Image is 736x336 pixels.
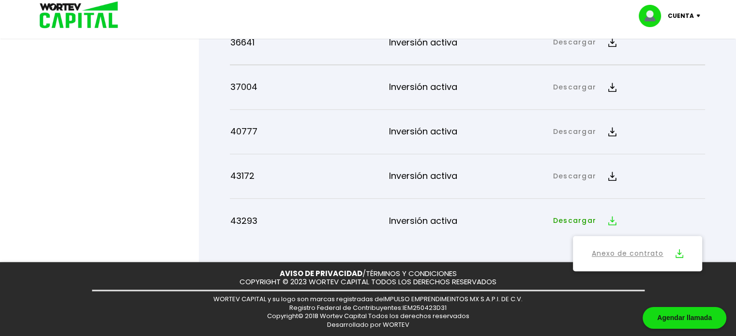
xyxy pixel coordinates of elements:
button: Descargar [548,77,622,98]
p: 43293 [230,214,389,228]
span: Copyright© 2018 Wortev Capital Todos los derechos reservados [267,311,469,321]
div: Agendar llamada [643,307,726,329]
p: 40777 [230,124,389,139]
img: descarga [608,216,616,225]
img: descarga [608,127,616,136]
img: descarga [608,172,616,181]
p: Inversión activa [389,35,547,50]
button: Descargar [548,32,622,53]
a: Descargar [553,216,596,226]
button: Descargar [548,166,622,187]
p: Cuenta [668,9,694,23]
button: Anexo de contrato [577,240,698,267]
p: Inversión activa [389,169,547,183]
a: Descargar [553,127,596,137]
p: Inversión activa [389,80,547,94]
a: AVISO DE PRIVACIDAD [280,268,362,278]
img: profile-image [639,5,668,27]
p: / [280,270,457,278]
p: 43172 [230,169,389,183]
a: Descargar [553,82,596,92]
p: Inversión activa [389,124,547,139]
a: Anexo de contrato [592,248,663,260]
button: Descargar [548,121,622,142]
span: Desarrollado por WORTEV [327,320,409,329]
a: Descargar [553,37,596,47]
a: Descargar [553,171,596,181]
span: Registro Federal de Contribuyentes: IEM250423D31 [289,303,447,312]
img: descarga [608,38,616,47]
button: Descargar [548,210,622,231]
img: icon-down [694,15,707,17]
span: WORTEV CAPITAL y su logo son marcas registradas de IMPULSO EMPRENDIMEINTOS MX S.A.P.I. DE C.V. [213,294,523,304]
p: COPYRIGHT © 2023 WORTEV CAPITAL TODOS LOS DERECHOS RESERVADOS [240,278,496,286]
p: Inversión activa [389,214,547,228]
a: TÉRMINOS Y CONDICIONES [366,268,457,278]
p: 36641 [230,35,389,50]
img: descarga [608,83,616,92]
p: 37004 [230,80,389,94]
